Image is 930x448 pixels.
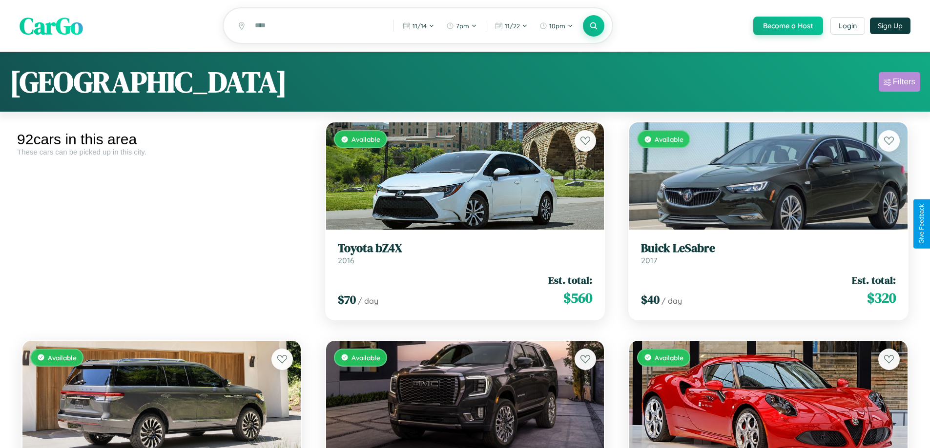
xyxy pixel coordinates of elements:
h1: [GEOGRAPHIC_DATA] [10,62,287,102]
span: $ 320 [867,288,896,308]
button: Filters [879,72,920,92]
div: 92 cars in this area [17,131,306,148]
span: 11 / 22 [505,22,520,30]
button: Become a Host [753,17,823,35]
span: Available [655,353,683,362]
button: 7pm [441,18,482,34]
a: Toyota bZ4X2016 [338,241,593,265]
span: 2017 [641,255,657,265]
span: Available [351,135,380,143]
span: $ 40 [641,292,660,308]
span: Est. total: [852,273,896,287]
span: 10pm [549,22,565,30]
h3: Buick LeSabre [641,241,896,255]
div: These cars can be picked up in this city. [17,148,306,156]
span: / day [661,296,682,306]
button: 11/14 [398,18,439,34]
span: $ 70 [338,292,356,308]
button: Login [830,17,865,35]
div: Filters [893,77,915,87]
span: $ 560 [563,288,592,308]
div: Give Feedback [918,204,925,244]
span: Est. total: [548,273,592,287]
span: Available [351,353,380,362]
h3: Toyota bZ4X [338,241,593,255]
a: Buick LeSabre2017 [641,241,896,265]
button: 10pm [535,18,578,34]
button: Sign Up [870,18,910,34]
span: CarGo [20,10,83,42]
span: 2016 [338,255,354,265]
span: Available [655,135,683,143]
span: 7pm [456,22,469,30]
button: 11/22 [490,18,533,34]
span: / day [358,296,378,306]
span: 11 / 14 [413,22,427,30]
span: Available [48,353,77,362]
